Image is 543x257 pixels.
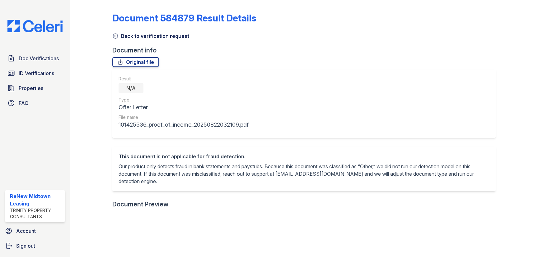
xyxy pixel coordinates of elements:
div: This document is not applicable for fraud detection. [119,153,489,160]
div: Document info [112,46,501,55]
span: Sign out [16,242,35,250]
div: ReNew Midtown Leasing [10,192,63,207]
span: ID Verifications [19,70,54,77]
a: Doc Verifications [5,52,65,65]
div: 101425536_proof_of_income_20250822032109.pdf [119,120,249,129]
span: Doc Verifications [19,55,59,62]
div: N/A [119,83,143,93]
a: FAQ [5,97,65,109]
a: Properties [5,82,65,94]
a: ID Verifications [5,67,65,79]
a: Account [2,225,68,237]
div: File name [119,114,249,120]
img: CE_Logo_Blue-a8612792a0a2168367f1c8372b55b34899dd931a85d93a1a3d3e32e68fde9ad4.png [2,20,68,32]
div: Type [119,97,249,103]
div: Document Preview [112,200,169,209]
div: Result [119,76,249,82]
a: Original file [112,57,159,67]
span: Properties [19,84,43,92]
p: Our product only detects fraud in bank statements and paystubs. Because this document was classif... [119,163,489,185]
span: Account [16,227,36,235]
a: Sign out [2,240,68,252]
span: FAQ [19,99,29,107]
div: Trinity Property Consultants [10,207,63,220]
div: Offer Letter [119,103,249,112]
a: Document 584879 Result Details [112,12,256,24]
a: Back to verification request [112,32,189,40]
